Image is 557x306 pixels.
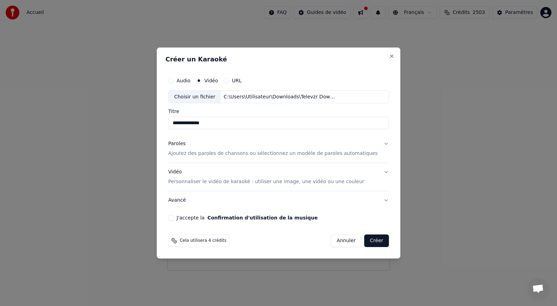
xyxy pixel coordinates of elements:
[168,109,389,114] label: Titre
[221,94,339,100] div: C:\Users\Utilisateur\Downloads\Televzr Downloads\Je crois en toi.mp4
[180,238,226,244] span: Cela utilisera 4 crédits
[168,163,389,191] button: VidéoPersonnaliser le vidéo de karaoké : utiliser une image, une vidéo ou une couleur
[168,191,389,209] button: Avancé
[232,78,242,83] label: URL
[168,91,221,103] div: Choisir un fichier
[168,141,186,148] div: Paroles
[364,234,389,247] button: Créer
[168,150,378,157] p: Ajoutez des paroles de chansons ou sélectionnez un modèle de paroles automatiques
[168,178,364,185] p: Personnaliser le vidéo de karaoké : utiliser une image, une vidéo ou une couleur
[204,78,218,83] label: Vidéo
[168,169,364,186] div: Vidéo
[165,56,392,62] h2: Créer un Karaoké
[168,135,389,163] button: ParolesAjoutez des paroles de chansons ou sélectionnez un modèle de paroles automatiques
[176,78,190,83] label: Audio
[331,234,361,247] button: Annuler
[176,215,317,220] label: J'accepte la
[207,215,318,220] button: J'accepte la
